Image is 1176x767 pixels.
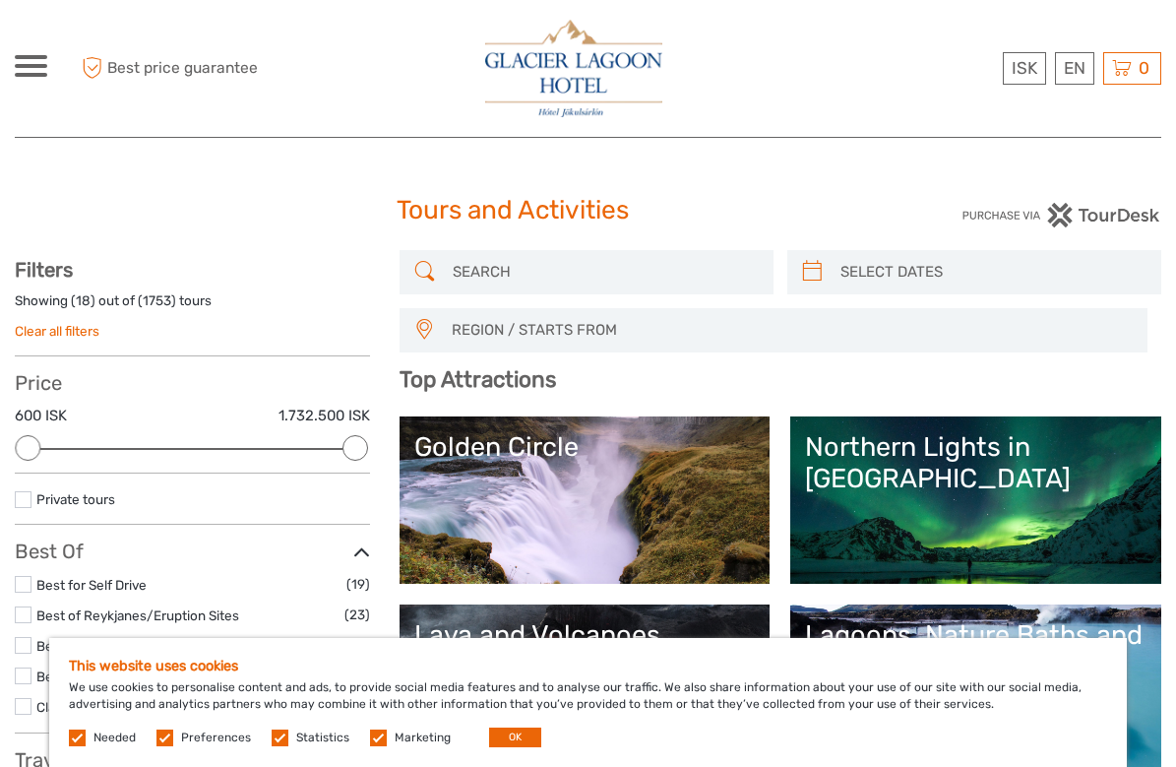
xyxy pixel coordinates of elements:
[344,634,370,657] span: (34)
[279,406,370,426] label: 1.732.500 ISK
[414,619,756,651] div: Lava and Volcanoes
[296,730,349,746] label: Statistics
[1012,58,1037,78] span: ISK
[77,52,301,85] span: Best price guarantee
[805,619,1146,683] div: Lagoons, Nature Baths and Spas
[15,371,370,395] h3: Price
[346,573,370,596] span: (19)
[143,291,171,310] label: 1753
[344,604,370,626] span: (23)
[397,195,778,226] h1: Tours and Activities
[36,699,116,715] a: Classic Tours
[15,540,370,563] h3: Best Of
[15,323,99,339] a: Clear all filters
[414,431,756,463] div: Golden Circle
[36,491,115,507] a: Private tours
[76,291,91,310] label: 18
[443,314,1138,347] button: REGION / STARTS FROM
[15,291,370,322] div: Showing ( ) out of ( ) tours
[69,658,1107,674] h5: This website uses cookies
[489,728,541,747] button: OK
[1055,52,1094,85] div: EN
[36,638,136,654] a: Best of Summer
[414,431,756,569] a: Golden Circle
[961,203,1161,227] img: PurchaseViaTourDesk.png
[36,577,147,593] a: Best for Self Drive
[805,431,1146,569] a: Northern Lights in [GEOGRAPHIC_DATA]
[93,730,136,746] label: Needed
[445,255,764,289] input: SEARCH
[414,619,756,757] a: Lava and Volcanoes
[49,638,1127,767] div: We use cookies to personalise content and ads, to provide social media features and to analyse ou...
[36,607,239,623] a: Best of Reykjanes/Eruption Sites
[395,730,451,746] label: Marketing
[181,730,251,746] label: Preferences
[485,20,662,117] img: 2790-86ba44ba-e5e5-4a53-8ab7-28051417b7bc_logo_big.jpg
[36,669,123,684] a: Best of Winter
[805,619,1146,757] a: Lagoons, Nature Baths and Spas
[15,406,67,426] label: 600 ISK
[15,258,73,282] strong: Filters
[833,255,1151,289] input: SELECT DATES
[1136,58,1152,78] span: 0
[400,366,556,393] b: Top Attractions
[805,431,1146,495] div: Northern Lights in [GEOGRAPHIC_DATA]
